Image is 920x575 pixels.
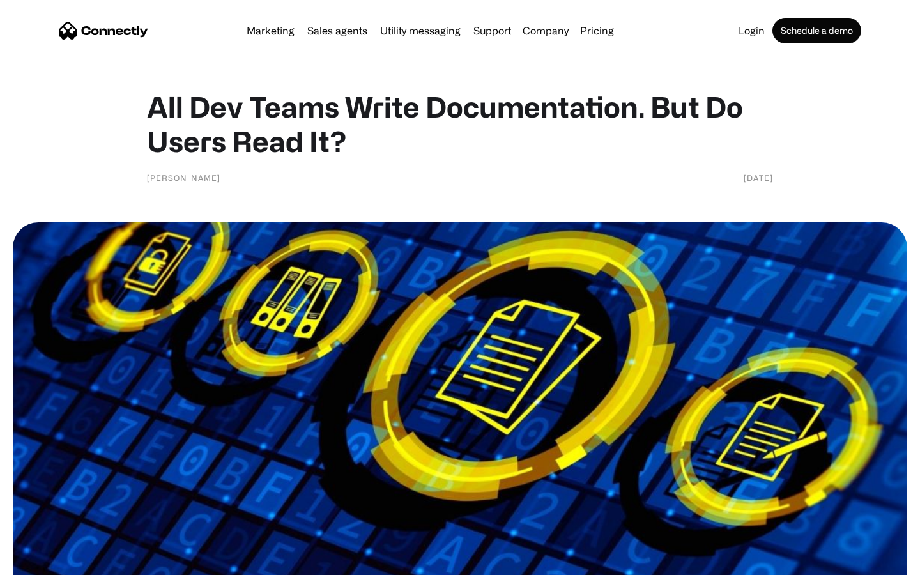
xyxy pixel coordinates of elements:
[241,26,300,36] a: Marketing
[575,26,619,36] a: Pricing
[147,171,220,184] div: [PERSON_NAME]
[302,26,372,36] a: Sales agents
[375,26,466,36] a: Utility messaging
[468,26,516,36] a: Support
[147,89,773,158] h1: All Dev Teams Write Documentation. But Do Users Read It?
[733,26,770,36] a: Login
[772,18,861,43] a: Schedule a demo
[13,553,77,571] aside: Language selected: English
[26,553,77,571] ul: Language list
[744,171,773,184] div: [DATE]
[523,22,569,40] div: Company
